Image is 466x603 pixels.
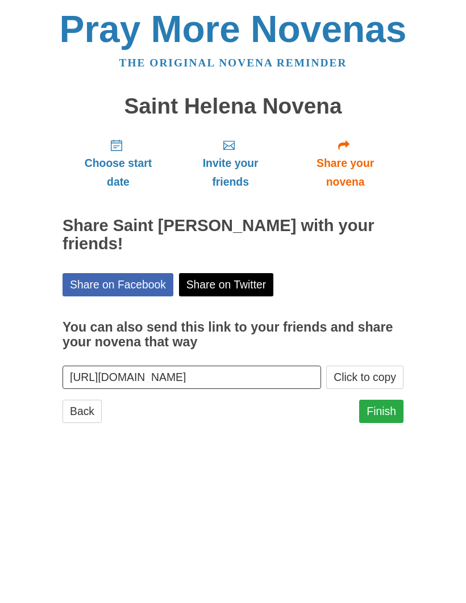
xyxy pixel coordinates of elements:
button: Click to copy [326,366,403,389]
a: Share on Facebook [63,273,173,296]
h3: You can also send this link to your friends and share your novena that way [63,320,403,349]
h1: Saint Helena Novena [63,94,403,119]
a: The original novena reminder [119,57,347,69]
a: Share on Twitter [179,273,274,296]
a: Back [63,400,102,423]
a: Finish [359,400,403,423]
h2: Share Saint [PERSON_NAME] with your friends! [63,217,403,253]
span: Share your novena [298,154,392,191]
a: Share your novena [287,129,403,197]
a: Pray More Novenas [60,8,407,50]
span: Invite your friends [185,154,276,191]
a: Choose start date [63,129,174,197]
span: Choose start date [74,154,163,191]
a: Invite your friends [174,129,287,197]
